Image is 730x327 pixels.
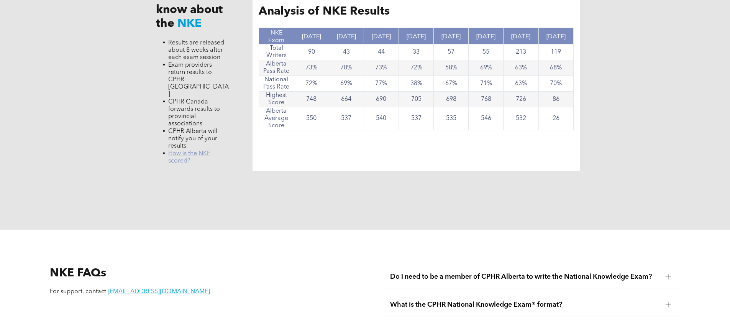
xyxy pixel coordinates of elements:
[434,44,469,60] td: 57
[364,92,399,107] td: 690
[108,289,210,295] a: [EMAIL_ADDRESS][DOMAIN_NAME]
[504,92,538,107] td: 726
[469,92,504,107] td: 768
[469,107,504,130] td: 546
[399,44,433,60] td: 33
[504,28,538,44] th: [DATE]
[259,60,294,76] td: Alberta Pass Rate
[168,99,220,127] span: CPHR Canada forwards results to provincial associations
[434,76,469,92] td: 67%
[538,92,573,107] td: 86
[538,44,573,60] td: 119
[504,60,538,76] td: 63%
[390,301,659,309] span: What is the CPHR National Knowledge Exam® format?
[294,76,329,92] td: 72%
[538,107,573,130] td: 26
[168,40,224,61] span: Results are released about 8 weeks after each exam session
[259,44,294,60] td: Total Writers
[469,44,504,60] td: 55
[329,92,364,107] td: 664
[399,76,433,92] td: 38%
[434,60,469,76] td: 58%
[364,44,399,60] td: 44
[168,151,210,164] a: How is the NKE scored?
[329,107,364,130] td: 537
[259,28,294,44] th: NKE Exam
[294,28,329,44] th: [DATE]
[50,268,106,279] span: NKE FAQs
[469,28,504,44] th: [DATE]
[364,28,399,44] th: [DATE]
[364,107,399,130] td: 540
[177,18,202,30] span: NKE
[504,76,538,92] td: 63%
[399,60,433,76] td: 72%
[434,107,469,130] td: 535
[329,28,364,44] th: [DATE]
[259,92,294,107] td: Highest Score
[399,107,433,130] td: 537
[434,28,469,44] th: [DATE]
[50,289,106,295] span: For support, contact
[168,62,229,97] span: Exam providers return results to CPHR [GEOGRAPHIC_DATA]
[294,92,329,107] td: 748
[294,44,329,60] td: 90
[399,28,433,44] th: [DATE]
[329,76,364,92] td: 69%
[538,76,573,92] td: 70%
[364,60,399,76] td: 73%
[329,60,364,76] td: 70%
[259,76,294,92] td: National Pass Rate
[259,6,390,17] span: Analysis of NKE Results
[434,92,469,107] td: 698
[538,28,573,44] th: [DATE]
[168,128,217,149] span: CPHR Alberta will notify you of your results
[504,107,538,130] td: 532
[259,107,294,130] td: Alberta Average Score
[294,60,329,76] td: 73%
[364,76,399,92] td: 77%
[390,273,659,281] span: Do I need to be a member of CPHR Alberta to write the National Knowledge Exam?
[294,107,329,130] td: 550
[329,44,364,60] td: 43
[469,60,504,76] td: 69%
[399,92,433,107] td: 705
[504,44,538,60] td: 213
[469,76,504,92] td: 71%
[538,60,573,76] td: 68%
